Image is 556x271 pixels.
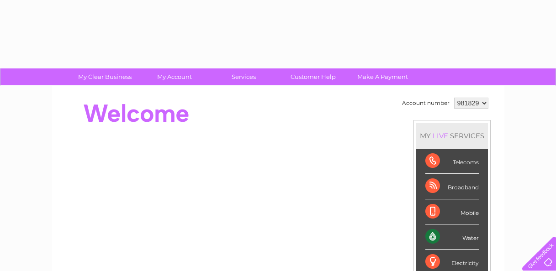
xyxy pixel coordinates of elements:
td: Account number [400,95,452,111]
a: My Clear Business [67,68,143,85]
a: My Account [137,68,212,85]
div: LIVE [431,131,450,140]
a: Make A Payment [345,68,420,85]
a: Customer Help [275,68,351,85]
div: Water [425,224,479,250]
div: Telecoms [425,149,479,174]
div: Mobile [425,199,479,224]
div: MY SERVICES [416,123,488,149]
a: Services [206,68,281,85]
div: Broadband [425,174,479,199]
